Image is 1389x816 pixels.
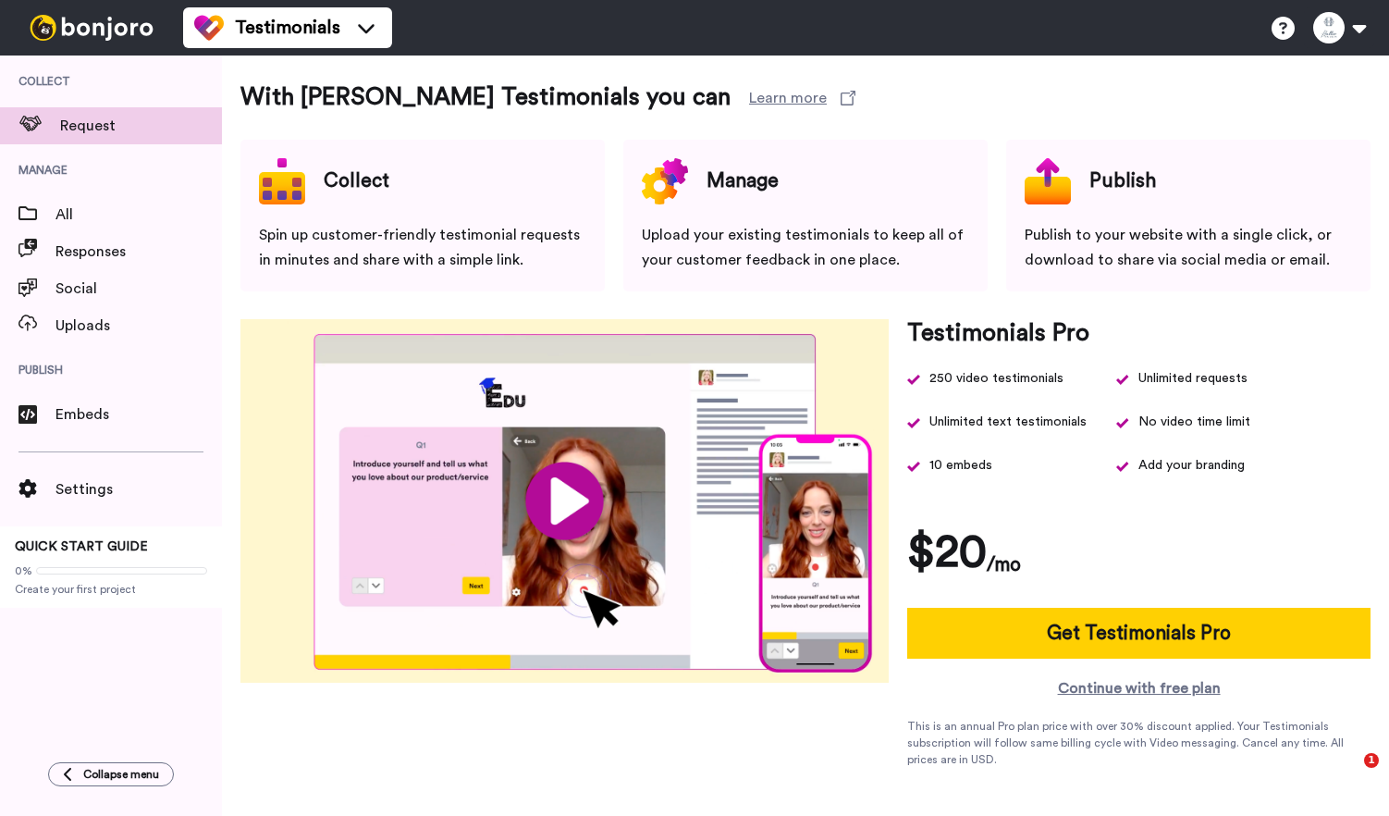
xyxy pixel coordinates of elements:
[55,478,222,501] span: Settings
[259,223,586,273] div: Spin up customer-friendly testimonial requests in minutes and share with a simple link.
[15,540,148,553] span: QUICK START GUIDE
[1138,453,1245,478] span: Add your branding
[707,158,779,204] div: Manage
[1089,158,1156,204] div: Publish
[48,762,174,786] button: Collapse menu
[929,410,1087,435] span: Unlimited text testimonials
[749,87,827,109] div: Learn more
[15,563,32,578] span: 0%
[907,525,987,580] h1: $20
[83,767,159,782] span: Collapse menu
[55,315,222,337] span: Uploads
[987,550,1021,580] h4: /mo
[749,87,855,109] a: Learn more
[1138,410,1250,435] span: No video time limit
[1025,223,1352,273] div: Publish to your website with a single click, or download to share via social media or email.
[929,366,1063,391] div: 250 video testimonials
[194,13,224,43] img: tm-color.svg
[240,83,731,112] h3: With [PERSON_NAME] Testimonials you can
[55,241,222,263] span: Responses
[929,453,992,478] span: 10 embeds
[15,582,207,597] span: Create your first project
[55,204,222,226] span: All
[642,223,969,273] div: Upload your existing testimonials to keep all of your customer feedback in one place.
[907,677,1371,699] a: Continue with free plan
[324,158,389,204] div: Collect
[55,278,222,300] span: Social
[55,403,222,426] span: Embeds
[907,718,1371,768] div: This is an annual Pro plan price with over 30% discount applied. Your Testimonials subscription w...
[60,115,222,137] span: Request
[22,15,161,41] img: bj-logo-header-white.svg
[907,319,1089,348] h3: Testimonials Pro
[1364,753,1379,768] span: 1
[1047,618,1231,649] div: Get Testimonials Pro
[1326,753,1371,797] iframe: Intercom live chat
[235,15,340,41] span: Testimonials
[1138,366,1248,391] div: Unlimited requests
